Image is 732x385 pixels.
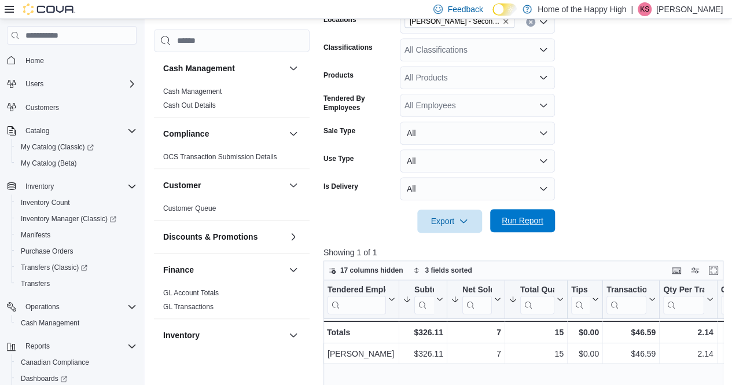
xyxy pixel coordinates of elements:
a: Manifests [16,228,55,242]
button: Cash Management [163,63,284,74]
button: Operations [21,300,64,314]
label: Products [323,71,354,80]
div: Total Quantity [520,285,554,314]
button: Inventory [2,178,141,195]
span: Inventory Count [16,196,137,210]
button: Discounts & Promotions [163,231,284,243]
a: GL Account Totals [163,289,219,297]
a: Transfers [16,277,54,291]
a: OCS Transaction Submission Details [163,153,277,161]
a: Customer Queue [163,204,216,212]
div: $326.11 [403,347,443,361]
div: 15 [509,347,564,361]
div: Qty Per Transaction [663,285,704,296]
span: Transfers [16,277,137,291]
span: Purchase Orders [16,244,137,258]
div: Totals [327,325,395,339]
span: Operations [25,302,60,311]
button: Catalog [2,123,141,139]
span: Inventory Manager (Classic) [16,212,137,226]
button: Finance [163,264,284,276]
button: My Catalog (Beta) [12,155,141,171]
label: Classifications [323,43,373,52]
img: Cova [23,3,75,15]
a: Inventory Manager (Classic) [16,212,121,226]
div: Subtotal [414,285,434,314]
div: 15 [509,325,564,339]
span: My Catalog (Classic) [21,142,94,152]
div: Subtotal [414,285,434,296]
div: 7 [451,347,501,361]
span: Customers [21,100,137,115]
a: My Catalog (Classic) [16,140,98,154]
button: Open list of options [539,73,548,82]
button: Inventory [286,328,300,342]
span: Inventory [21,179,137,193]
button: Compliance [163,128,284,140]
button: Inventory Count [12,195,141,211]
button: Manifests [12,227,141,243]
div: Qty Per Transaction [663,285,704,314]
div: Cash Management [154,85,310,117]
button: Users [2,76,141,92]
p: Home of the Happy High [538,2,626,16]
span: Inventory [25,182,54,191]
button: Transfers [12,276,141,292]
button: Export [417,210,482,233]
span: Canadian Compliance [21,358,89,367]
span: Reports [25,342,50,351]
button: Compliance [286,127,300,141]
h3: Finance [163,264,194,276]
span: Manifests [16,228,137,242]
label: Sale Type [323,126,355,135]
button: Home [2,52,141,68]
span: Transfers (Classic) [21,263,87,272]
span: Home [25,56,44,65]
a: Purchase Orders [16,244,78,258]
span: My Catalog (Beta) [21,159,77,168]
label: Use Type [323,154,354,163]
button: Purchase Orders [12,243,141,259]
a: Transfers (Classic) [12,259,141,276]
button: Tips [571,285,599,314]
div: $0.00 [571,347,599,361]
span: Dashboards [21,374,67,383]
button: Run Report [490,209,555,232]
button: Reports [2,338,141,354]
div: $46.59 [606,325,656,339]
a: Cash Management [163,87,222,96]
button: Discounts & Promotions [286,230,300,244]
div: Tips [571,285,590,296]
span: Transfers [21,279,50,288]
div: $46.59 [606,347,656,361]
button: Reports [21,339,54,353]
span: My Catalog (Classic) [16,140,137,154]
label: Locations [323,15,356,24]
p: Showing 1 of 1 [323,247,727,258]
span: Reports [21,339,137,353]
button: Customer [163,179,284,191]
button: Total Quantity [509,285,564,314]
button: Open list of options [539,17,548,27]
div: 2.14 [663,347,713,361]
a: GL Transactions [163,303,214,311]
button: Customers [2,99,141,116]
span: Inventory Count [21,198,70,207]
div: Net Sold [462,285,492,314]
span: Catalog [25,126,49,135]
div: 7 [451,325,501,339]
button: Open list of options [539,101,548,110]
span: Feedback [447,3,483,15]
div: Finance [154,286,310,318]
div: Transaction Average [606,285,646,314]
button: Cash Management [12,315,141,331]
button: All [400,122,555,145]
button: Subtotal [403,285,443,314]
button: Inventory [163,329,284,341]
div: 2.14 [663,325,713,339]
span: Inventory Manager (Classic) [21,214,116,223]
button: Canadian Compliance [12,354,141,371]
a: Cash Management [16,316,84,330]
a: Canadian Compliance [16,355,94,369]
